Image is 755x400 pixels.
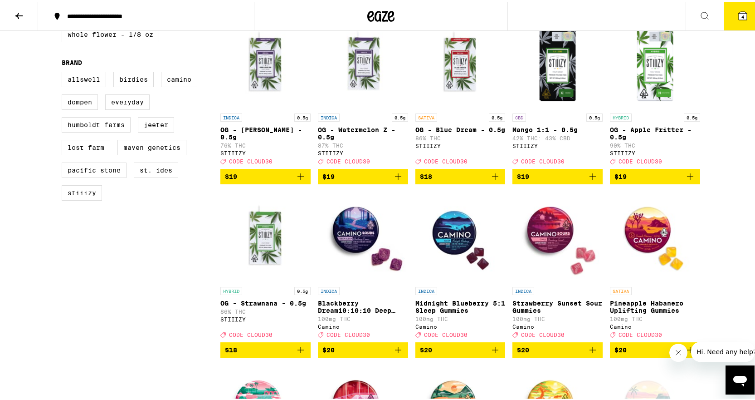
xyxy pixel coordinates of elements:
[415,141,506,147] div: STIIIZY
[225,171,237,178] span: $19
[229,330,273,336] span: CODE CLOUD30
[220,124,311,139] p: OG - [PERSON_NAME] - 0.5g
[610,314,700,320] p: 100mg THC
[134,161,178,176] label: St. Ides
[220,307,311,313] p: 86% THC
[220,148,311,154] div: STIIIZY
[326,330,370,336] span: CODE CLOUD30
[415,314,506,320] p: 100mg THC
[220,285,242,293] p: HYBRID
[512,16,603,107] img: STIIIZY - Mango 1:1 - 0.5g
[318,148,408,154] div: STIIIZY
[610,190,700,281] img: Camino - Pineapple Habanero Uplifting Gummies
[220,112,242,120] p: INDICA
[318,124,408,139] p: OG - Watermelon Z - 0.5g
[517,171,529,178] span: $19
[415,124,506,132] p: OG - Blue Dream - 0.5g
[294,112,311,120] p: 0.5g
[318,112,340,120] p: INDICA
[220,141,311,147] p: 76% THC
[220,341,311,356] button: Add to bag
[415,341,506,356] button: Add to bag
[62,57,82,64] legend: Brand
[610,190,700,341] a: Open page for Pineapple Habanero Uplifting Gummies from Camino
[512,16,603,167] a: Open page for Mango 1:1 - 0.5g from STIIIZY
[220,167,311,183] button: Add to bag
[62,115,131,131] label: Humboldt Farms
[318,16,408,167] a: Open page for OG - Watermelon Z - 0.5g from STIIIZY
[161,70,197,85] label: Camino
[512,133,603,139] p: 42% THC: 43% CBD
[512,190,603,341] a: Open page for Strawberry Sunset Sour Gummies from Camino
[220,190,311,281] img: STIIIZY - OG - Strawnana - 0.5g
[294,285,311,293] p: 0.5g
[512,314,603,320] p: 100mg THC
[415,190,506,281] img: Camino - Midnight Blueberry 5:1 Sleep Gummies
[415,112,437,120] p: SATIVA
[521,330,565,336] span: CODE CLOUD30
[521,157,565,163] span: CODE CLOUD30
[415,298,506,312] p: Midnight Blueberry 5:1 Sleep Gummies
[62,93,98,108] label: Dompen
[415,16,506,167] a: Open page for OG - Blue Dream - 0.5g from STIIIZY
[610,16,700,107] img: STIIIZY - OG - Apple Fritter - 0.5g
[512,298,603,312] p: Strawberry Sunset Sour Gummies
[318,298,408,312] p: Blackberry Dream10:10:10 Deep Sleep Gummies
[225,345,237,352] span: $18
[117,138,186,153] label: Maven Genetics
[610,322,700,328] div: Camino
[62,161,127,176] label: Pacific Stone
[610,167,700,183] button: Add to bag
[415,190,506,341] a: Open page for Midnight Blueberry 5:1 Sleep Gummies from Camino
[318,314,408,320] p: 100mg THC
[220,190,311,341] a: Open page for OG - Strawnana - 0.5g from STIIIZY
[322,171,335,178] span: $19
[113,70,154,85] label: Birdies
[726,364,755,393] iframe: Button to launch messaging window
[424,330,468,336] span: CODE CLOUD30
[610,148,700,154] div: STIIIZY
[586,112,603,120] p: 0.5g
[610,124,700,139] p: OG - Apple Fritter - 0.5g
[691,340,755,360] iframe: Message from company
[415,133,506,139] p: 86% THC
[138,115,174,131] label: Jeeter
[610,341,700,356] button: Add to bag
[220,315,311,321] div: STIIIZY
[512,190,603,281] img: Camino - Strawberry Sunset Sour Gummies
[512,322,603,328] div: Camino
[614,345,627,352] span: $20
[392,112,408,120] p: 0.5g
[669,342,687,360] iframe: Close message
[512,112,526,120] p: CBD
[318,190,408,341] a: Open page for Blackberry Dream10:10:10 Deep Sleep Gummies from Camino
[318,285,340,293] p: INDICA
[610,285,632,293] p: SATIVA
[220,16,311,167] a: Open page for OG - King Louis XIII - 0.5g from STIIIZY
[489,112,505,120] p: 0.5g
[619,157,662,163] span: CODE CLOUD30
[62,138,110,153] label: Lost Farm
[512,167,603,183] button: Add to bag
[318,167,408,183] button: Add to bag
[619,330,662,336] span: CODE CLOUD30
[318,141,408,147] p: 87% THC
[220,298,311,305] p: OG - Strawnana - 0.5g
[420,171,432,178] span: $18
[517,345,529,352] span: $20
[318,341,408,356] button: Add to bag
[318,322,408,328] div: Camino
[415,16,506,107] img: STIIIZY - OG - Blue Dream - 0.5g
[420,345,432,352] span: $20
[610,16,700,167] a: Open page for OG - Apple Fritter - 0.5g from STIIIZY
[424,157,468,163] span: CODE CLOUD30
[105,93,150,108] label: Everyday
[512,341,603,356] button: Add to bag
[220,16,311,107] img: STIIIZY - OG - King Louis XIII - 0.5g
[5,6,65,14] span: Hi. Need any help?
[318,16,408,107] img: STIIIZY - OG - Watermelon Z - 0.5g
[684,112,700,120] p: 0.5g
[610,112,632,120] p: HYBRID
[614,171,627,178] span: $19
[512,124,603,132] p: Mango 1:1 - 0.5g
